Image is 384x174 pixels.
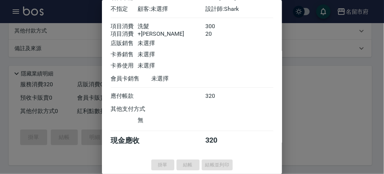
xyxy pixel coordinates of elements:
div: 顧客: 未選擇 [138,5,205,13]
div: 未選擇 [151,75,219,83]
div: 300 [206,23,233,30]
div: 其他支付方式 [111,105,165,113]
div: 現金應收 [111,136,151,145]
div: 未選擇 [138,40,205,47]
div: 20 [206,30,233,38]
div: 320 [206,92,233,100]
div: 應付帳款 [111,92,138,100]
div: 設計師: Shark [206,5,273,13]
div: 項目消費 [111,23,138,30]
div: +[PERSON_NAME] [138,30,205,38]
div: 會員卡銷售 [111,75,151,83]
div: 不指定 [111,5,138,13]
div: 未選擇 [138,62,205,70]
div: 無 [138,117,205,124]
div: 店販銷售 [111,40,138,47]
div: 項目消費 [111,30,138,38]
div: 卡券使用 [111,62,138,70]
div: 卡券銷售 [111,51,138,58]
div: 320 [206,136,233,145]
div: 未選擇 [138,51,205,58]
div: 洗髮 [138,23,205,30]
